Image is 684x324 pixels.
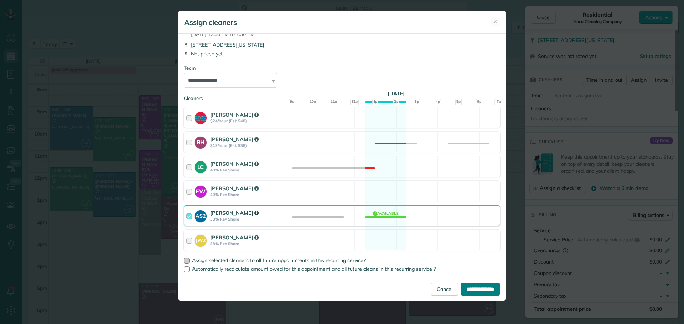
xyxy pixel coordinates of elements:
[210,234,259,241] strong: [PERSON_NAME]
[184,17,237,27] h5: Assign cleaners
[184,41,500,48] div: [STREET_ADDRESS][US_STATE]
[210,118,290,123] strong: $24/hour (Est: $48)
[431,283,458,296] a: Cancel
[210,241,290,246] strong: 38% Rev Share
[493,18,497,25] span: ✕
[210,143,290,148] strong: $19/hour (Est: $38)
[195,210,207,220] strong: AS2
[210,185,259,192] strong: [PERSON_NAME]
[184,95,500,97] div: Cleaners
[195,161,207,171] strong: LC
[210,111,259,118] strong: [PERSON_NAME]
[195,186,207,196] strong: EW
[184,65,500,71] div: Team
[210,136,259,143] strong: [PERSON_NAME]
[210,217,290,222] strong: 38% Rev Share
[210,160,259,167] strong: [PERSON_NAME]
[192,266,436,272] span: Automatically recalculate amount owed for this appointment and all future cleans in this recurrin...
[191,31,276,38] span: [DATE] 12:30 PM to 2:30 PM
[195,137,207,147] strong: RH
[210,209,259,216] strong: [PERSON_NAME]
[210,168,290,172] strong: 40% Rev Share
[184,50,500,57] div: Not priced yet
[210,192,290,197] strong: 40% Rev Share
[192,257,366,264] span: Assign selected cleaners to all future appointments in this recurring service?
[195,235,207,244] strong: JW2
